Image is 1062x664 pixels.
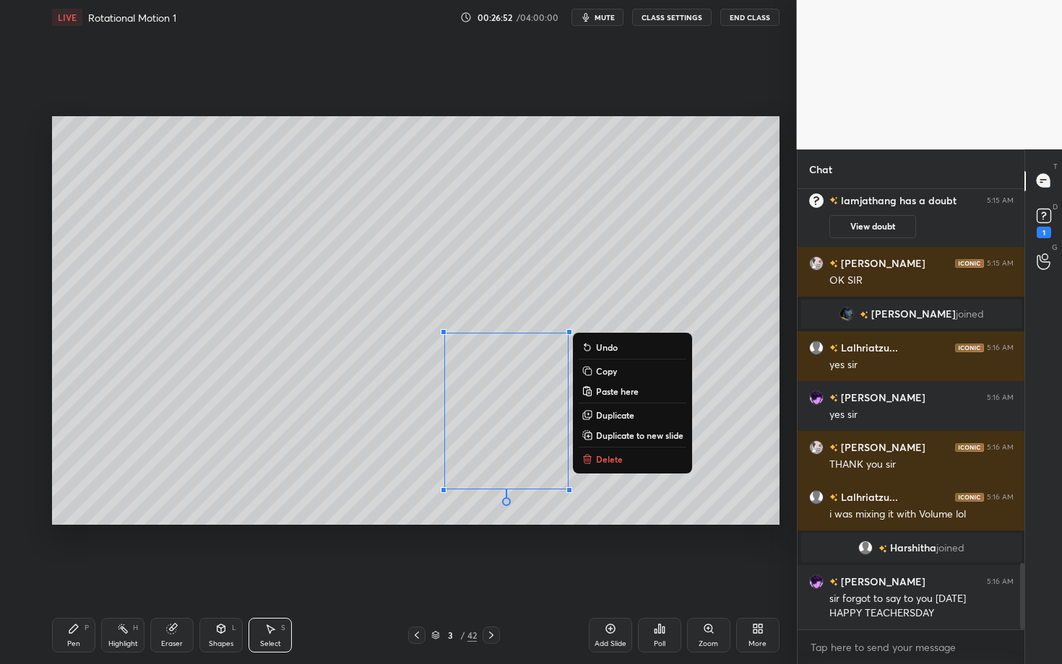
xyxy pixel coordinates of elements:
[858,541,873,555] img: default.png
[596,409,634,421] p: Duplicate
[798,189,1025,629] div: grid
[897,194,957,207] span: has a doubt
[579,362,686,380] button: Copy
[839,307,853,321] img: 2c7571fda3654553a155629360dec176.jpg
[443,631,457,639] div: 3
[579,338,686,356] button: Undo
[108,640,138,647] div: Highlight
[88,11,176,25] h4: Rotational Motion 1
[829,344,838,352] img: no-rating-badge.077c3623.svg
[595,12,615,22] span: mute
[955,308,983,320] span: joined
[654,640,665,647] div: Poll
[987,258,1014,267] div: 5:15 AM
[936,542,964,554] span: joined
[955,492,984,501] img: iconic-dark.1390631f.png
[829,274,1014,288] div: OK SIR
[1052,242,1058,253] p: G
[838,440,925,455] h6: [PERSON_NAME]
[571,9,623,26] button: mute
[595,640,626,647] div: Add Slide
[829,578,838,586] img: no-rating-badge.077c3623.svg
[1053,161,1058,172] p: T
[720,9,780,26] button: End Class
[85,624,89,632] div: P
[809,574,824,588] img: ec46262df9b94ce597d8640eee9ce4ae.png
[596,365,617,377] p: Copy
[809,255,824,270] img: 8f1b971e0a2a45ea89e370065fdccc58.jpg
[798,150,844,188] p: Chat
[809,489,824,504] img: default.png
[1053,201,1058,212] p: D
[829,507,1014,522] div: i was mixing it with Volume lol
[579,383,686,400] button: Paste here
[829,444,838,452] img: no-rating-badge.077c3623.svg
[987,577,1014,585] div: 5:16 AM
[890,542,936,554] span: Harshitha
[467,629,477,642] div: 42
[987,492,1014,501] div: 5:16 AM
[987,442,1014,451] div: 5:16 AM
[829,260,838,268] img: no-rating-badge.077c3623.svg
[829,394,838,402] img: no-rating-badge.077c3623.svg
[829,194,838,207] img: no-rating-badge.077c3623.svg
[878,544,887,552] img: no-rating-badge.077c3623.svg
[809,340,824,354] img: default.png
[838,194,897,207] h6: lamjathang
[987,196,1014,205] div: 5:15 AM
[133,624,138,632] div: H
[987,343,1014,351] div: 5:16 AM
[829,215,916,238] button: View doubt
[955,442,984,451] img: iconic-dark.1390631f.png
[955,258,984,267] img: iconic-dark.1390631f.png
[209,640,233,647] div: Shapes
[596,429,683,441] p: Duplicate to new slide
[987,393,1014,401] div: 5:16 AM
[579,427,686,444] button: Duplicate to new slide
[829,458,1014,472] div: THANK you sir
[260,640,281,647] div: Select
[579,406,686,424] button: Duplicate
[838,574,925,589] h6: [PERSON_NAME]
[1037,227,1051,238] div: 1
[460,631,465,639] div: /
[161,640,183,647] div: Eraser
[596,341,618,353] p: Undo
[699,640,718,647] div: Zoom
[829,494,838,502] img: no-rating-badge.077c3623.svg
[232,624,236,632] div: L
[829,592,1014,606] div: sir forgot to say to you [DATE]
[955,343,984,351] img: iconic-dark.1390631f.png
[829,358,1014,372] div: yes sir
[838,489,898,504] h6: Lalhriatzu...
[52,9,82,26] div: LIVE
[596,385,639,397] p: Paste here
[829,408,1014,422] div: yes sir
[579,450,686,468] button: Delete
[67,640,80,647] div: Pen
[748,640,767,647] div: More
[838,255,925,271] h6: [PERSON_NAME]
[838,390,925,405] h6: [PERSON_NAME]
[838,340,898,355] h6: Lalhriatzu...
[809,390,824,404] img: ec46262df9b94ce597d8640eee9ce4ae.png
[871,308,955,320] span: [PERSON_NAME]
[829,606,1014,621] div: HAPPY TEACHERSDAY
[596,453,623,465] p: Delete
[281,624,285,632] div: S
[859,310,868,318] img: no-rating-badge.077c3623.svg
[809,440,824,454] img: 8f1b971e0a2a45ea89e370065fdccc58.jpg
[632,9,712,26] button: CLASS SETTINGS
